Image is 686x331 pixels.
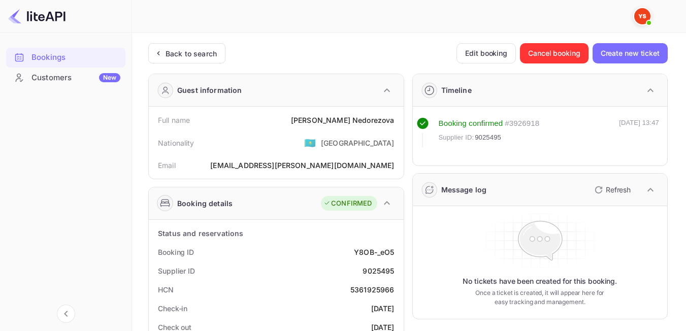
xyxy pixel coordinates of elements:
p: No tickets have been created for this booking. [463,276,617,286]
div: Booking ID [158,247,194,257]
div: CustomersNew [6,68,125,88]
div: Bookings [6,48,125,68]
button: Collapse navigation [57,305,75,323]
div: Booking confirmed [439,118,503,129]
p: Once a ticket is created, it will appear here for easy tracking and management. [472,288,608,307]
button: Create new ticket [593,43,668,63]
div: 5361925966 [350,284,395,295]
div: Check-in [158,303,187,314]
div: Supplier ID [158,266,195,276]
div: Timeline [441,85,472,95]
div: Nationality [158,138,194,148]
img: LiteAPI logo [8,8,66,24]
div: CONFIRMED [323,198,372,209]
div: [GEOGRAPHIC_DATA] [321,138,395,148]
a: Bookings [6,48,125,67]
div: Back to search [166,48,217,59]
div: Status and reservations [158,228,243,239]
div: [DATE] [371,303,395,314]
div: New [99,73,120,82]
div: Booking details [177,198,233,209]
a: CustomersNew [6,68,125,87]
span: Supplier ID: [439,133,474,143]
div: Message log [441,184,487,195]
img: Yandex Support [634,8,650,24]
div: Email [158,160,176,171]
div: HCN [158,284,174,295]
div: [EMAIL_ADDRESS][PERSON_NAME][DOMAIN_NAME] [210,160,394,171]
button: Cancel booking [520,43,589,63]
span: 9025495 [475,133,501,143]
button: Refresh [589,182,635,198]
div: [PERSON_NAME] Nedorezova [291,115,395,125]
div: [DATE] 13:47 [619,118,659,147]
button: Edit booking [456,43,516,63]
div: 9025495 [363,266,394,276]
div: Guest information [177,85,242,95]
div: Full name [158,115,190,125]
div: Bookings [31,52,120,63]
div: Y8OB-_eO5 [354,247,394,257]
span: United States [304,134,316,152]
div: Customers [31,72,120,84]
p: Refresh [606,184,631,195]
div: # 3926918 [505,118,539,129]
